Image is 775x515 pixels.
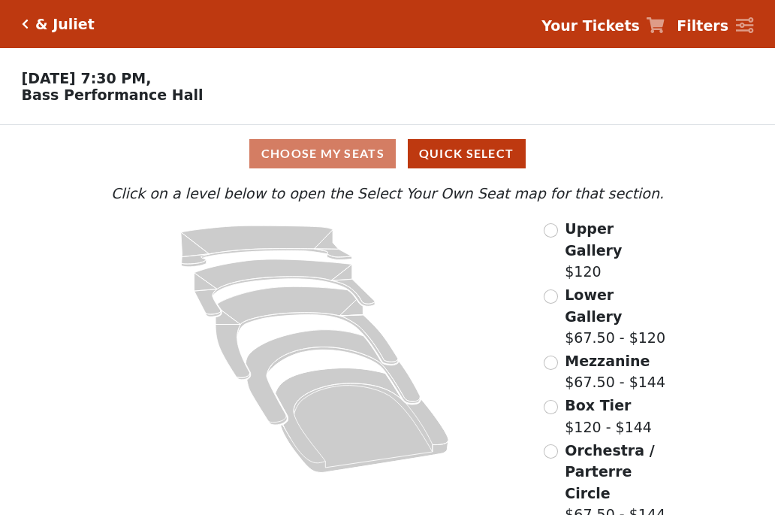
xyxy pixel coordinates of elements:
[541,17,640,34] strong: Your Tickets
[565,353,650,369] span: Mezzanine
[565,284,668,349] label: $67.50 - $120
[565,397,631,414] span: Box Tier
[565,350,665,393] label: $67.50 - $144
[107,183,668,204] p: Click on a level below to open the Select Your Own Seat map for that section.
[677,17,728,34] strong: Filters
[408,139,526,168] button: Quick Select
[565,395,652,438] label: $120 - $144
[22,19,29,29] a: Click here to go back to filters
[541,15,665,37] a: Your Tickets
[276,368,449,473] path: Orchestra / Parterre Circle - Seats Available: 39
[181,226,352,267] path: Upper Gallery - Seats Available: 163
[677,15,753,37] a: Filters
[195,259,375,317] path: Lower Gallery - Seats Available: 131
[565,442,654,501] span: Orchestra / Parterre Circle
[565,220,622,259] span: Upper Gallery
[565,218,668,283] label: $120
[565,286,622,325] span: Lower Gallery
[35,16,95,33] h5: & Juliet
